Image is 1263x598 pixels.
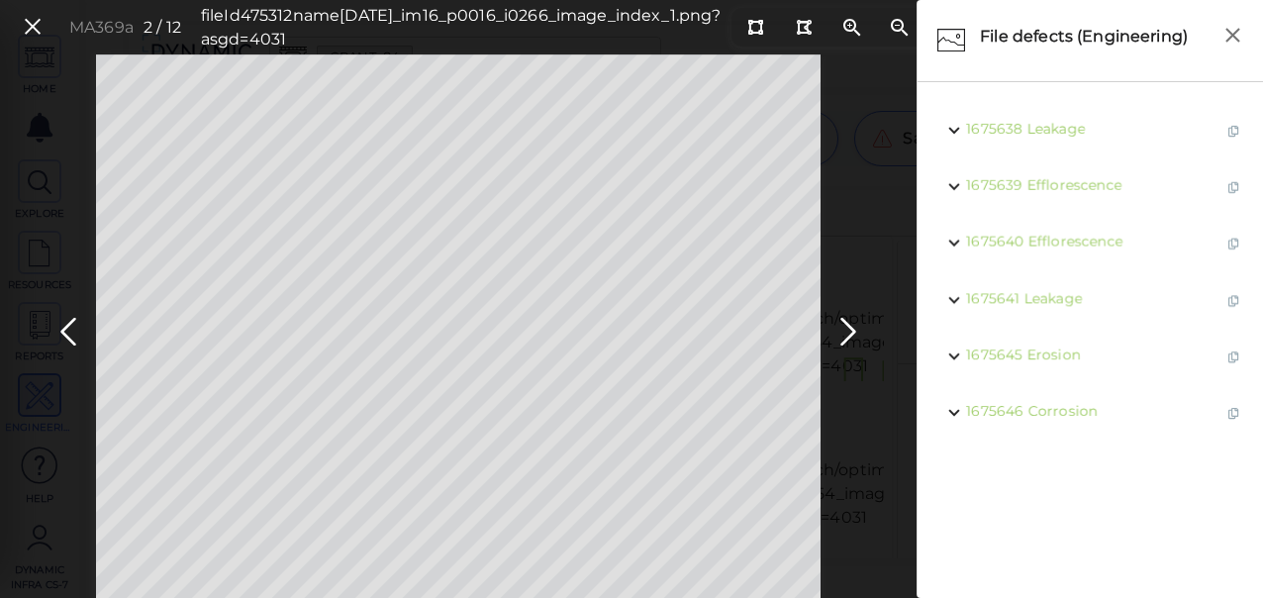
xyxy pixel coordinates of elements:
span: Efflorescence [1027,233,1122,250]
div: 1675645 Erosion [927,328,1253,384]
div: fileId 475312 name [DATE]_im16_p0016_i0266_image_index_1.png?asgd=4031 [201,4,722,51]
div: MA369a [69,16,134,40]
div: 1675641 Leakage [927,271,1253,328]
span: 1675638 [966,120,1022,138]
div: 1675638 Leakage [927,102,1253,158]
span: 1675639 [966,176,1022,194]
div: 1675646 Corrosion [927,384,1253,441]
span: 1675645 [966,346,1022,363]
div: 2 / 12 [144,16,181,40]
div: 1675639 Efflorescence [927,158,1253,215]
span: 1675640 [966,233,1023,250]
div: 1675640 Efflorescence [927,215,1253,271]
span: Corrosion [1027,402,1097,420]
span: Erosion [1026,346,1080,363]
span: Leakage [1023,289,1082,307]
div: File defects (Engineering) [975,20,1214,61]
span: Leakage [1026,120,1085,138]
span: 1675641 [966,289,1020,307]
iframe: Chat [1179,509,1248,583]
span: Efflorescence [1026,176,1121,194]
span: 1675646 [966,402,1023,420]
